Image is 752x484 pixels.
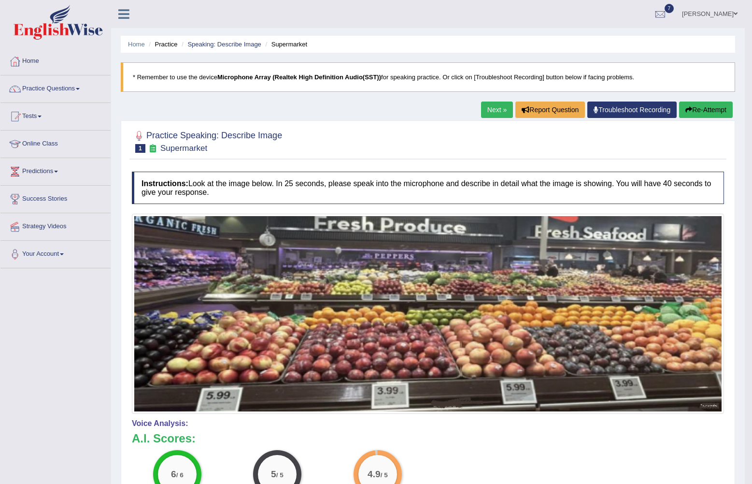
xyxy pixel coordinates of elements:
a: Speaking: Describe Image [187,41,261,48]
a: Your Account [0,241,111,265]
a: Practice Questions [0,75,111,100]
a: Home [128,41,145,48]
a: Tests [0,103,111,127]
small: Supermarket [160,144,207,153]
h4: Voice Analysis: [132,419,724,428]
button: Report Question [515,102,585,118]
small: / 5 [381,471,388,479]
blockquote: * Remember to use the device for speaking practice. Or click on [Troubleshoot Recording] button b... [121,62,735,92]
big: 5 [271,469,277,479]
b: Microphone Array (Realtek High Definition Audio(SST)) [217,73,381,81]
b: Instructions: [142,179,188,188]
a: Online Class [0,131,111,155]
button: Re-Attempt [679,102,733,118]
b: A.I. Scores: [132,432,196,445]
a: Home [0,48,111,72]
h4: Look at the image below. In 25 seconds, please speak into the microphone and describe in detail w... [132,172,724,204]
li: Practice [146,40,177,49]
small: Exam occurring question [148,144,158,153]
a: Predictions [0,158,111,182]
a: Next » [481,102,513,118]
small: / 5 [276,471,284,479]
span: 1 [135,144,145,153]
li: Supermarket [263,40,307,49]
a: Strategy Videos [0,213,111,237]
span: 7 [665,4,674,13]
small: / 6 [176,471,184,479]
a: Success Stories [0,186,111,210]
a: Troubleshoot Recording [587,102,677,118]
h2: Practice Speaking: Describe Image [132,129,282,153]
big: 6 [171,469,176,479]
big: 4.9 [368,469,381,479]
